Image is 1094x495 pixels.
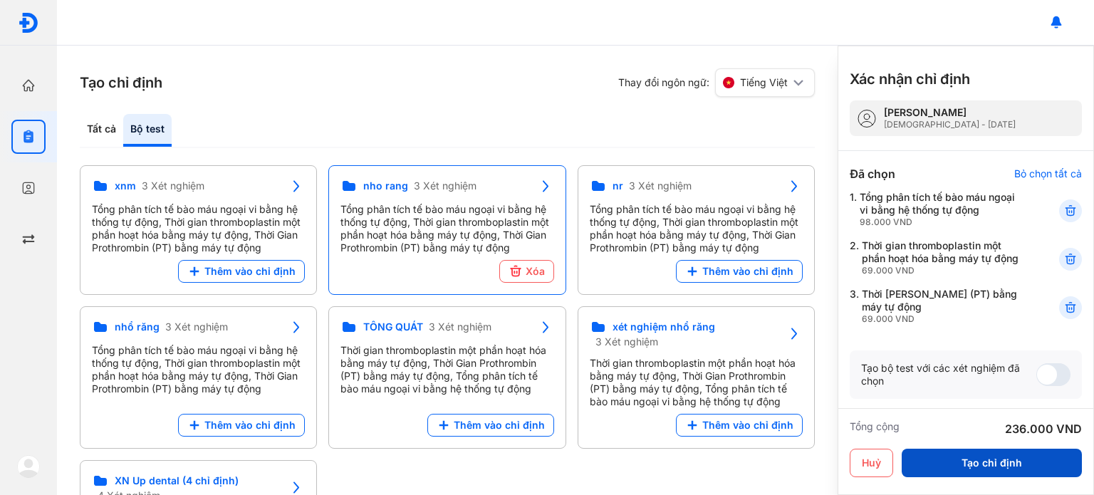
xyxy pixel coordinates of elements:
[850,69,970,89] h3: Xác nhận chỉ định
[860,217,1024,228] div: 98.000 VND
[454,419,545,432] span: Thêm vào chỉ định
[850,191,1024,228] div: 1.
[92,203,305,254] div: Tổng phân tích tế bào máu ngoại vi bằng hệ thống tự động, Thời gian thromboplastin một phần hoạt ...
[414,179,476,192] span: 3 Xét nghiệm
[850,165,895,182] div: Đã chọn
[115,179,136,192] span: xnm
[165,321,228,333] span: 3 Xét nghiệm
[92,344,305,395] div: Tổng phân tích tế bào máu ngoại vi bằng hệ thống tự động, Thời gian thromboplastin một phần hoạt ...
[850,239,1024,276] div: 2.
[884,106,1016,119] div: [PERSON_NAME]
[204,265,296,278] span: Thêm vào chỉ định
[850,420,900,437] div: Tổng cộng
[115,474,239,487] span: XN Up dental (4 chỉ định)
[499,260,554,283] button: Xóa
[178,414,305,437] button: Thêm vào chỉ định
[1014,167,1082,180] div: Bỏ chọn tất cả
[429,321,491,333] span: 3 Xét nghiệm
[740,76,788,89] span: Tiếng Việt
[427,414,554,437] button: Thêm vào chỉ định
[884,119,1016,130] div: [DEMOGRAPHIC_DATA] - [DATE]
[862,313,1024,325] div: 69.000 VND
[590,203,803,254] div: Tổng phân tích tế bào máu ngoại vi bằng hệ thống tự động, Thời gian thromboplastin một phần hoạt ...
[1005,420,1082,437] div: 236.000 VND
[860,191,1024,228] div: Tổng phân tích tế bào máu ngoại vi bằng hệ thống tự động
[862,288,1024,325] div: Thời [PERSON_NAME] (PT) bằng máy tự động
[595,335,658,348] span: 3 Xét nghiệm
[613,321,715,333] span: xét nghiệm nhổ răng
[676,260,803,283] button: Thêm vào chỉ định
[676,414,803,437] button: Thêm vào chỉ định
[17,455,40,478] img: logo
[178,260,305,283] button: Thêm vào chỉ định
[526,265,545,278] span: Xóa
[115,321,160,333] span: nhổ răng
[123,114,172,147] div: Bộ test
[850,449,893,477] button: Huỷ
[618,68,815,97] div: Thay đổi ngôn ngữ:
[850,288,1024,325] div: 3.
[861,362,1036,387] div: Tạo bộ test với các xét nghiệm đã chọn
[702,265,793,278] span: Thêm vào chỉ định
[340,203,553,254] div: Tổng phân tích tế bào máu ngoại vi bằng hệ thống tự động, Thời gian thromboplastin một phần hoạt ...
[204,419,296,432] span: Thêm vào chỉ định
[80,114,123,147] div: Tất cả
[590,357,803,408] div: Thời gian thromboplastin một phần hoạt hóa bằng máy tự động, Thời Gian Prothrombin (PT) bằng máy ...
[862,239,1024,276] div: Thời gian thromboplastin một phần hoạt hóa bằng máy tự động
[340,344,553,395] div: Thời gian thromboplastin một phần hoạt hóa bằng máy tự động, Thời Gian Prothrombin (PT) bằng máy ...
[613,179,623,192] span: nr
[902,449,1082,477] button: Tạo chỉ định
[702,419,793,432] span: Thêm vào chỉ định
[363,321,423,333] span: TỔNG QUÁT
[862,265,1024,276] div: 69.000 VND
[629,179,692,192] span: 3 Xét nghiệm
[18,12,39,33] img: logo
[142,179,204,192] span: 3 Xét nghiệm
[363,179,408,192] span: nho rang
[80,73,162,93] h3: Tạo chỉ định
